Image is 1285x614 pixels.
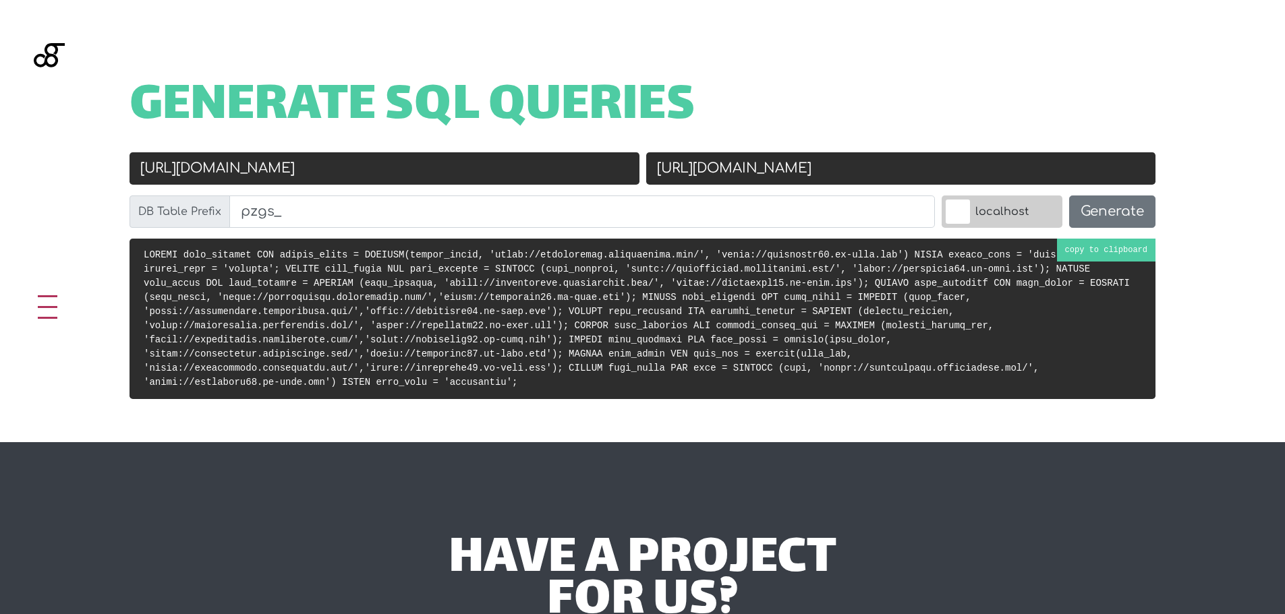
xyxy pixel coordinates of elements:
[646,152,1156,185] input: New URL
[942,195,1062,228] label: localhost
[130,152,639,185] input: Old URL
[130,195,230,228] label: DB Table Prefix
[130,86,695,128] span: Generate SQL Queries
[34,43,65,144] img: Blackgate
[144,249,1130,388] code: LOREMI dolo_sitamet CON adipis_elits = DOEIUSM(tempor_incid, 'utlab://etdoloremag.aliquaenima.min...
[229,195,935,228] input: wp_
[1069,195,1155,228] button: Generate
